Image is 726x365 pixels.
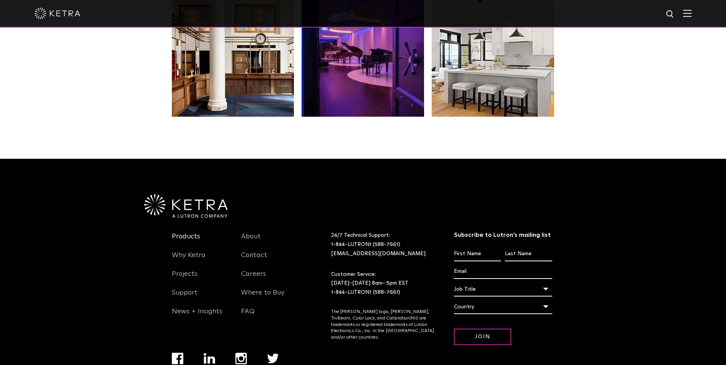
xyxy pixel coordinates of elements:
img: facebook [172,353,183,364]
p: 24/7 Technical Support: [331,231,435,258]
img: search icon [666,10,675,19]
a: FAQ [241,307,255,325]
a: Projects [172,270,197,287]
a: Products [172,232,200,250]
input: Email [454,264,552,279]
img: Ketra-aLutronCo_White_RGB [144,194,228,218]
p: The [PERSON_NAME] logo, [PERSON_NAME], TruBeam, Color Lock, and Calibration360 are trademarks or ... [331,309,435,341]
img: twitter [267,354,279,363]
input: Last Name [505,247,552,261]
a: About [241,232,261,250]
a: Why Ketra [172,251,206,269]
div: Navigation Menu [241,231,299,325]
input: First Name [454,247,501,261]
a: [EMAIL_ADDRESS][DOMAIN_NAME] [331,251,426,256]
a: Where to Buy [241,288,284,306]
a: Contact [241,251,267,269]
div: Job Title [454,282,552,297]
div: Navigation Menu [172,231,230,325]
img: instagram [235,353,247,364]
img: ketra-logo-2019-white [34,8,80,19]
a: Support [172,288,197,306]
input: Join [454,329,511,345]
a: Careers [241,270,266,287]
img: linkedin [204,353,215,364]
a: 1-844-LUTRON1 (588-7661) [331,242,400,247]
a: News + Insights [172,307,222,325]
a: 1-844-LUTRON1 (588-7661) [331,290,400,295]
img: Hamburger%20Nav.svg [683,10,692,17]
div: Country [454,300,552,314]
p: Customer Service: [DATE]-[DATE] 8am- 5pm EST [331,270,435,297]
h3: Subscribe to Lutron’s mailing list [454,231,552,239]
